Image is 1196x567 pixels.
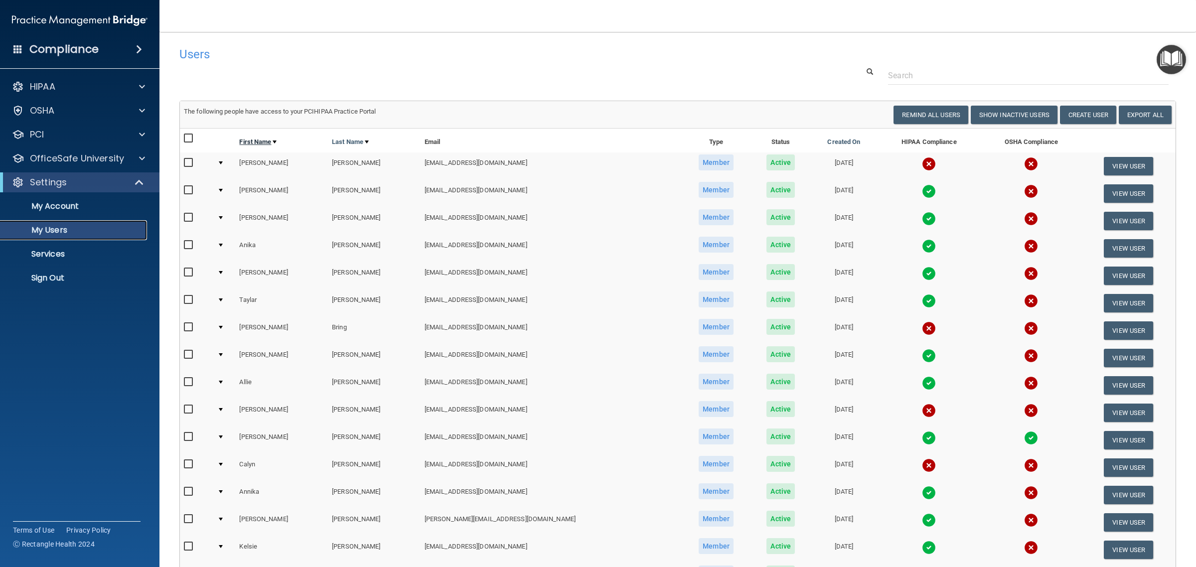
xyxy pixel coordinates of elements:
[1024,321,1038,335] img: cross.ca9f0e7f.svg
[1104,321,1153,340] button: View User
[922,239,936,253] img: tick.e7d51cea.svg
[1024,267,1038,281] img: cross.ca9f0e7f.svg
[184,108,376,115] span: The following people have access to your PCIHIPAA Practice Portal
[766,264,795,280] span: Active
[1104,294,1153,312] button: View User
[30,152,124,164] p: OfficeSafe University
[1104,404,1153,422] button: View User
[766,483,795,499] span: Active
[922,267,936,281] img: tick.e7d51cea.svg
[235,180,328,207] td: [PERSON_NAME]
[235,426,328,454] td: [PERSON_NAME]
[1104,267,1153,285] button: View User
[1024,184,1038,198] img: cross.ca9f0e7f.svg
[328,289,421,317] td: [PERSON_NAME]
[421,289,681,317] td: [EMAIL_ADDRESS][DOMAIN_NAME]
[421,129,681,152] th: Email
[699,511,734,527] span: Member
[810,372,877,399] td: [DATE]
[328,372,421,399] td: [PERSON_NAME]
[766,182,795,198] span: Active
[1060,106,1116,124] button: Create User
[235,262,328,289] td: [PERSON_NAME]
[6,225,143,235] p: My Users
[12,152,145,164] a: OfficeSafe University
[235,399,328,426] td: [PERSON_NAME]
[421,509,681,536] td: [PERSON_NAME][EMAIL_ADDRESS][DOMAIN_NAME]
[328,509,421,536] td: [PERSON_NAME]
[922,486,936,500] img: tick.e7d51cea.svg
[766,291,795,307] span: Active
[235,317,328,344] td: [PERSON_NAME]
[810,481,877,509] td: [DATE]
[922,541,936,555] img: tick.e7d51cea.svg
[810,536,877,564] td: [DATE]
[6,201,143,211] p: My Account
[6,273,143,283] p: Sign Out
[699,428,734,444] span: Member
[328,454,421,481] td: [PERSON_NAME]
[810,509,877,536] td: [DATE]
[922,458,936,472] img: cross.ca9f0e7f.svg
[235,235,328,262] td: Anika
[922,157,936,171] img: cross.ca9f0e7f.svg
[12,81,145,93] a: HIPAA
[699,456,734,472] span: Member
[1024,541,1038,555] img: cross.ca9f0e7f.svg
[766,374,795,390] span: Active
[766,401,795,417] span: Active
[421,372,681,399] td: [EMAIL_ADDRESS][DOMAIN_NAME]
[1024,458,1038,472] img: cross.ca9f0e7f.svg
[922,184,936,198] img: tick.e7d51cea.svg
[699,264,734,280] span: Member
[235,372,328,399] td: Allie
[810,426,877,454] td: [DATE]
[1024,376,1038,390] img: cross.ca9f0e7f.svg
[6,249,143,259] p: Services
[766,237,795,253] span: Active
[810,454,877,481] td: [DATE]
[328,152,421,180] td: [PERSON_NAME]
[30,176,67,188] p: Settings
[12,129,145,141] a: PCI
[922,513,936,527] img: tick.e7d51cea.svg
[888,66,1169,85] input: Search
[421,180,681,207] td: [EMAIL_ADDRESS][DOMAIN_NAME]
[1024,513,1038,527] img: cross.ca9f0e7f.svg
[235,536,328,564] td: Kelsie
[328,481,421,509] td: [PERSON_NAME]
[878,129,981,152] th: HIPAA Compliance
[239,136,277,148] a: First Name
[827,136,860,148] a: Created On
[421,235,681,262] td: [EMAIL_ADDRESS][DOMAIN_NAME]
[421,399,681,426] td: [EMAIL_ADDRESS][DOMAIN_NAME]
[922,376,936,390] img: tick.e7d51cea.svg
[894,106,968,124] button: Remind All Users
[810,317,877,344] td: [DATE]
[328,317,421,344] td: Bring
[328,207,421,235] td: [PERSON_NAME]
[922,404,936,418] img: cross.ca9f0e7f.svg
[1104,486,1153,504] button: View User
[699,319,734,335] span: Member
[810,344,877,372] td: [DATE]
[922,212,936,226] img: tick.e7d51cea.svg
[328,180,421,207] td: [PERSON_NAME]
[421,317,681,344] td: [EMAIL_ADDRESS][DOMAIN_NAME]
[235,207,328,235] td: [PERSON_NAME]
[1024,294,1038,308] img: cross.ca9f0e7f.svg
[328,399,421,426] td: [PERSON_NAME]
[810,235,877,262] td: [DATE]
[981,129,1081,152] th: OSHA Compliance
[30,81,55,93] p: HIPAA
[766,511,795,527] span: Active
[12,176,145,188] a: Settings
[29,42,99,56] h4: Compliance
[235,481,328,509] td: Annika
[1104,212,1153,230] button: View User
[810,152,877,180] td: [DATE]
[235,454,328,481] td: Calyn
[1104,349,1153,367] button: View User
[1024,404,1038,418] img: cross.ca9f0e7f.svg
[810,289,877,317] td: [DATE]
